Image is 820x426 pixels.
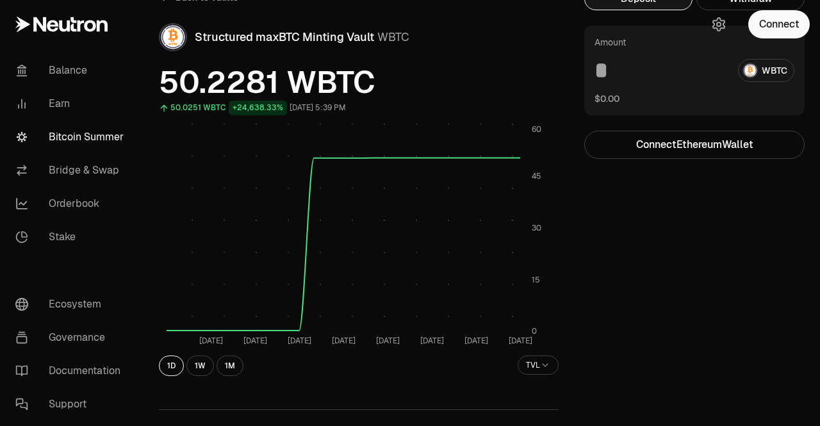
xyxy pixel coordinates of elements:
a: Bridge & Swap [5,154,138,187]
tspan: 45 [532,171,541,181]
button: Connect [748,10,810,38]
img: WBTC Logo [160,24,186,50]
tspan: 30 [532,223,541,233]
div: +24,638.33% [229,101,287,115]
a: Documentation [5,354,138,388]
button: 1D [159,356,184,376]
tspan: [DATE] [243,336,267,346]
button: 1W [186,356,214,376]
button: TVL [518,356,559,375]
tspan: [DATE] [509,336,532,346]
a: Bitcoin Summer [5,120,138,154]
a: Orderbook [5,187,138,220]
button: ConnectEthereumWallet [584,131,805,159]
span: 50.2281 WBTC [159,67,559,97]
tspan: 0 [532,326,537,336]
a: Stake [5,220,138,254]
tspan: [DATE] [464,336,488,346]
button: 1M [217,356,243,376]
tspan: 15 [532,275,540,285]
div: Amount [594,36,626,49]
button: $0.00 [594,92,619,105]
a: Support [5,388,138,421]
tspan: [DATE] [199,336,223,346]
tspan: [DATE] [376,336,400,346]
a: Balance [5,54,138,87]
a: Governance [5,321,138,354]
tspan: 60 [532,124,541,135]
div: [DATE] 5:39 PM [290,101,346,115]
a: Earn [5,87,138,120]
span: Structured maxBTC Minting Vault [195,29,374,44]
tspan: [DATE] [420,336,444,346]
a: Ecosystem [5,288,138,321]
div: 50.0251 WBTC [170,101,226,115]
span: WBTC [377,29,409,44]
tspan: [DATE] [332,336,356,346]
tspan: [DATE] [288,336,311,346]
